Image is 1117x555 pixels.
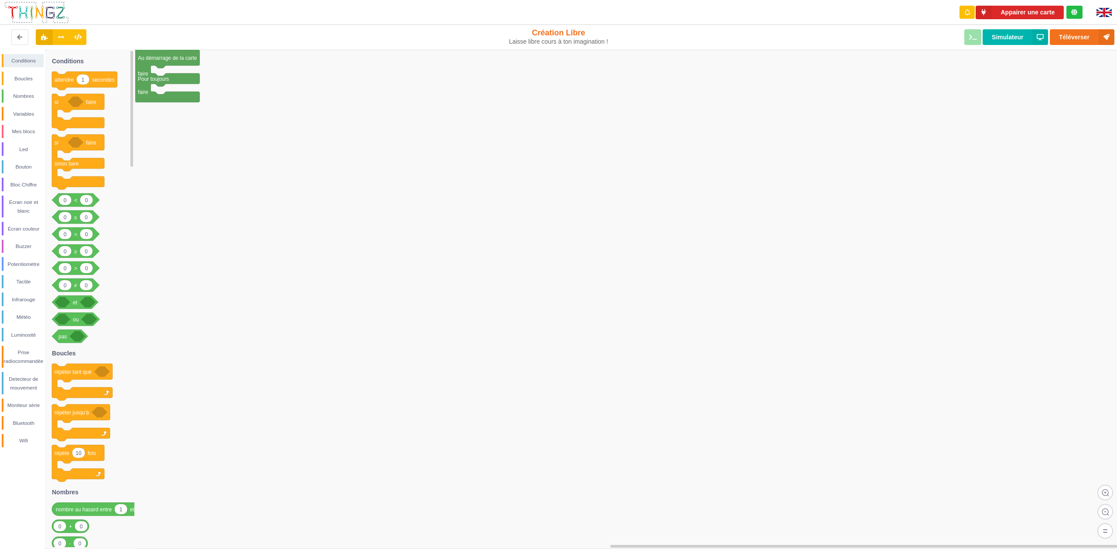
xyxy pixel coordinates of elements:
text: 0 [85,283,88,289]
button: Téléverser [1050,29,1114,45]
img: gb.png [1096,8,1112,17]
div: Moniteur série [3,401,44,410]
div: Mes blocs [3,127,44,136]
div: Bouton [3,162,44,171]
text: 0 [85,248,88,255]
text: 0 [64,231,67,238]
text: 0 [64,265,67,272]
text: répéter jusqu'à [55,410,89,416]
text: ≤ [74,214,77,221]
text: répéter tant que [55,369,92,375]
text: faire [86,99,96,105]
text: 0 [64,197,67,203]
div: Conditions [3,56,44,65]
text: Pour toujours [138,76,169,82]
text: + [69,524,72,530]
text: - [69,541,71,547]
div: Ecran noir et blanc [3,198,44,215]
button: Appairer une carte [976,6,1064,19]
text: < [74,197,77,203]
text: pas [58,334,67,340]
div: Laisse libre cours à ton imagination ! [459,38,658,45]
text: 0 [85,197,88,203]
text: faire [138,89,148,95]
text: 0 [80,524,83,530]
text: 0 [85,231,88,238]
div: Bluetooth [3,419,44,427]
div: Potentiomètre [3,260,44,269]
text: et [73,300,78,306]
text: ≠ [74,283,77,289]
div: Boucles [3,74,44,83]
text: répète [55,450,69,456]
text: 0 [64,248,67,255]
text: Au démarrage de la carte [138,55,197,61]
text: 0 [64,214,67,221]
text: ou [73,317,79,323]
div: Bloc Chiffre [3,180,44,189]
text: 0 [79,541,82,547]
text: 0 [64,283,67,289]
text: 1 [120,507,123,513]
text: nombre au hasard entre [56,507,112,513]
text: attendre [55,77,74,83]
img: thingz_logo.png [4,1,69,24]
text: 0 [85,214,88,221]
text: Nombres [52,489,79,496]
div: Wifi [3,436,44,445]
div: Variables [3,110,44,118]
text: 0 [58,524,62,530]
div: Buzzer [3,242,44,251]
div: Écran couleur [3,224,44,233]
text: = [74,231,77,238]
text: ≥ [74,248,77,255]
div: Prise radiocommandée [3,348,44,365]
button: Simulateur [983,29,1048,45]
div: Nombres [3,92,44,100]
text: 10 [75,450,82,456]
text: sinon faire [55,161,79,167]
text: 0 [85,265,88,272]
text: Conditions [52,58,84,65]
div: Led [3,145,44,154]
text: faire [138,71,148,77]
text: fois [88,450,96,456]
text: secondes [92,77,114,83]
text: Boucles [52,350,76,357]
div: Météo [3,313,44,321]
div: Infrarouge [3,295,44,304]
text: > [74,265,77,272]
div: Tu es connecté au serveur de création de Thingz [1066,6,1083,19]
text: 1 [82,77,85,83]
text: faire [86,140,96,146]
div: Tactile [3,277,44,286]
div: Luminosité [3,331,44,339]
text: 0 [58,541,62,547]
div: Création Libre [459,28,658,45]
text: si [55,99,58,105]
text: si [55,140,58,146]
div: Detecteur de mouvement [3,375,44,392]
